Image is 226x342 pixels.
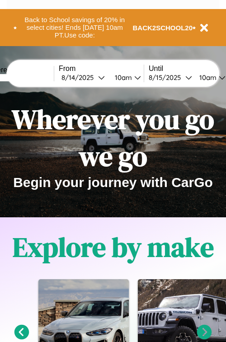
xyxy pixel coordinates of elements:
button: Back to School savings of 20% in select cities! Ends [DATE] 10am PT.Use code: [17,14,133,42]
div: 8 / 14 / 2025 [61,73,98,82]
div: 8 / 15 / 2025 [149,73,185,82]
h1: Explore by make [13,229,214,266]
div: 10am [195,73,219,82]
b: BACK2SCHOOL20 [133,24,193,32]
label: From [59,65,144,73]
button: 10am [108,73,144,82]
div: 10am [110,73,134,82]
button: 8/14/2025 [59,73,108,82]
